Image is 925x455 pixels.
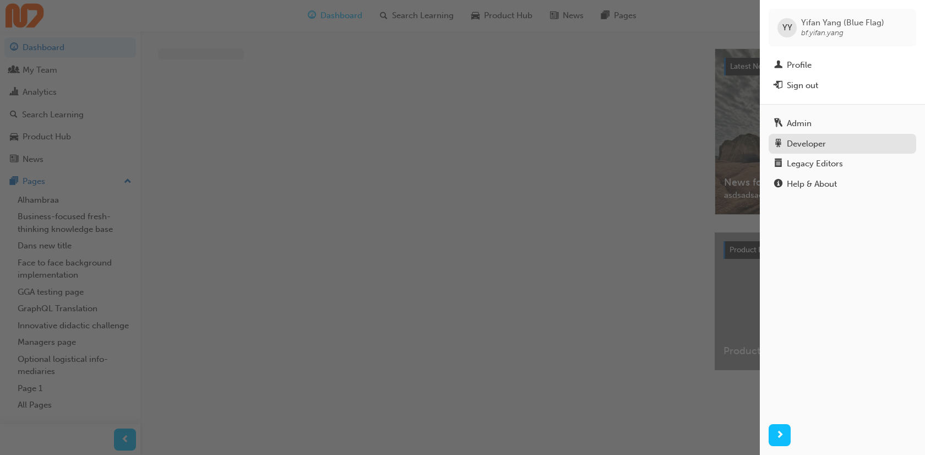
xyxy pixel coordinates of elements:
[774,61,782,71] span: man-icon
[769,134,916,154] a: Developer
[774,81,782,91] span: exit-icon
[769,75,916,96] button: Sign out
[769,113,916,134] a: Admin
[776,429,784,442] span: next-icon
[774,119,782,129] span: keys-icon
[774,159,782,169] span: notepad-icon
[774,180,782,189] span: info-icon
[782,21,792,34] span: YY
[801,18,884,28] span: Yifan Yang (Blue Flag)
[769,174,916,194] a: Help & About
[787,158,843,170] div: Legacy Editors
[787,79,818,92] div: Sign out
[787,117,812,130] div: Admin
[787,138,826,150] div: Developer
[801,28,844,37] span: bf.yifan.yang
[774,139,782,149] span: robot-icon
[769,55,916,75] a: Profile
[787,59,812,72] div: Profile
[787,178,837,191] div: Help & About
[769,154,916,174] a: Legacy Editors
